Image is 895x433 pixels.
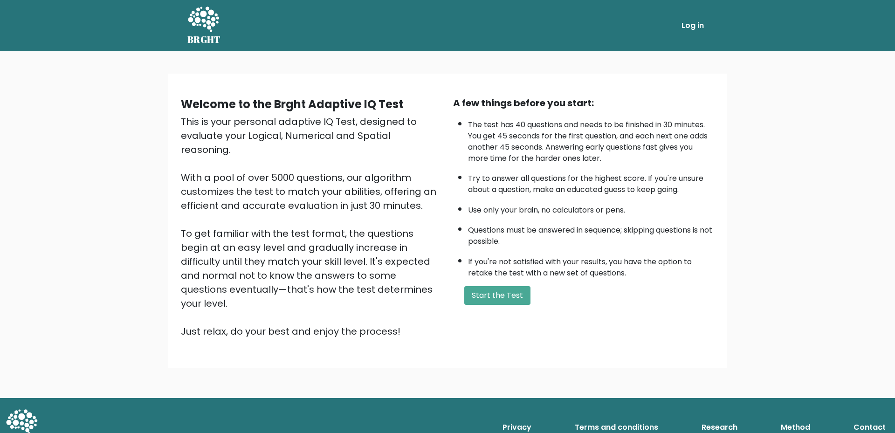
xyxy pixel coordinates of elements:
[468,220,714,247] li: Questions must be answered in sequence; skipping questions is not possible.
[181,115,442,338] div: This is your personal adaptive IQ Test, designed to evaluate your Logical, Numerical and Spatial ...
[468,252,714,279] li: If you're not satisfied with your results, you have the option to retake the test with a new set ...
[187,34,221,45] h5: BRGHT
[464,286,530,305] button: Start the Test
[181,96,403,112] b: Welcome to the Brght Adaptive IQ Test
[468,115,714,164] li: The test has 40 questions and needs to be finished in 30 minutes. You get 45 seconds for the firs...
[678,16,708,35] a: Log in
[187,4,221,48] a: BRGHT
[468,200,714,216] li: Use only your brain, no calculators or pens.
[468,168,714,195] li: Try to answer all questions for the highest score. If you're unsure about a question, make an edu...
[453,96,714,110] div: A few things before you start:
